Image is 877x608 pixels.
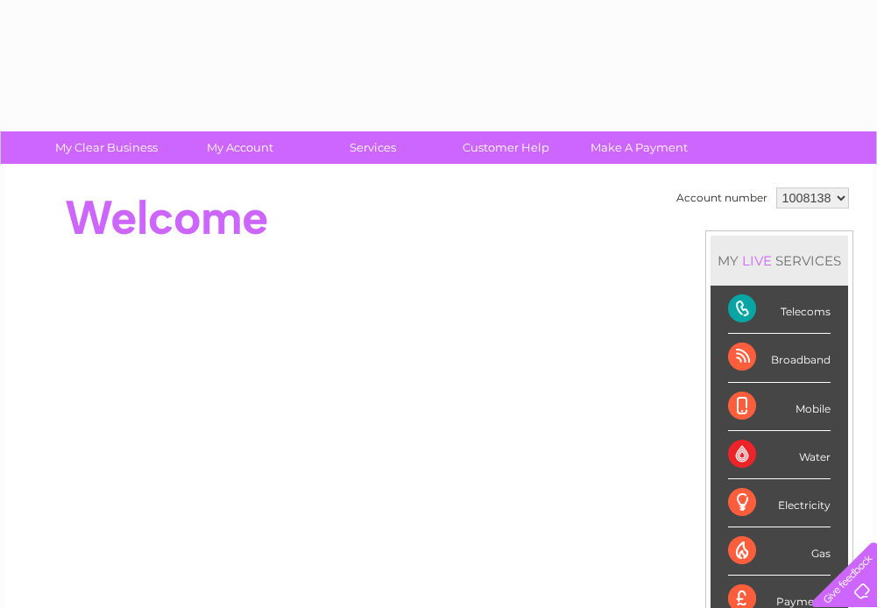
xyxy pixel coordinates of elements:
div: Broadband [728,334,831,382]
div: Gas [728,527,831,576]
div: Telecoms [728,286,831,334]
td: Account number [672,183,772,213]
a: Customer Help [434,131,578,164]
a: My Clear Business [34,131,179,164]
div: Water [728,431,831,479]
a: My Account [167,131,312,164]
div: Electricity [728,479,831,527]
a: Services [301,131,445,164]
div: Mobile [728,383,831,431]
div: LIVE [739,252,775,269]
div: MY SERVICES [711,236,848,286]
a: Make A Payment [567,131,711,164]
